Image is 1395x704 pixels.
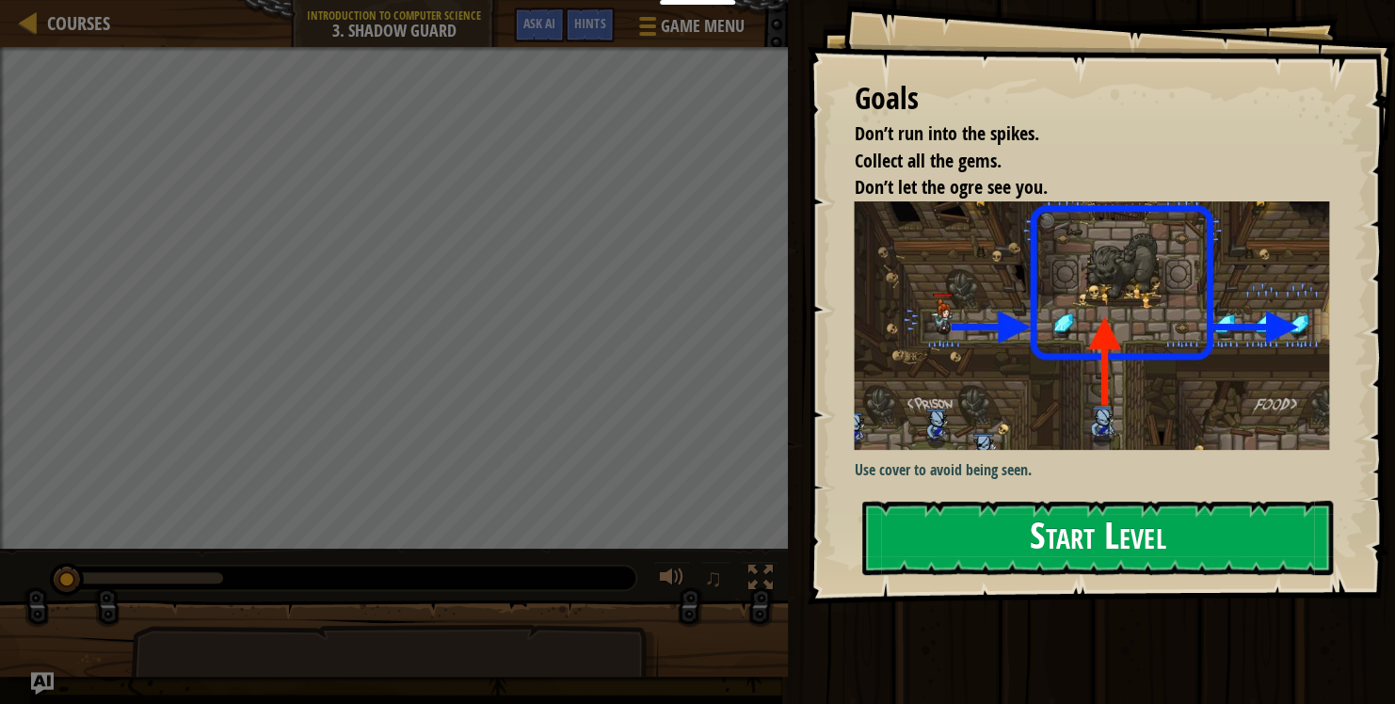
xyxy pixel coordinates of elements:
span: Hints [574,14,605,32]
button: Game Menu [624,8,755,52]
button: Ask AI [514,8,565,42]
span: Courses [47,10,110,36]
button: Ask AI [31,672,54,695]
span: Collect all the gems. [854,148,1001,173]
li: Collect all the gems. [830,148,1324,175]
span: ♫ [704,564,723,592]
a: Courses [38,10,110,36]
li: Don’t run into the spikes. [830,120,1324,148]
span: Game Menu [660,14,744,39]
button: Adjust volume [653,561,691,600]
button: ♫ [700,561,732,600]
span: Don’t let the ogre see you. [854,174,1047,200]
p: Use cover to avoid being seen. [854,459,1343,481]
span: Ask AI [523,14,555,32]
li: Don’t let the ogre see you. [830,174,1324,201]
img: Shadow guard [854,201,1343,450]
div: Goals [854,77,1329,120]
span: Don’t run into the spikes. [854,120,1038,146]
button: Toggle fullscreen [741,561,778,600]
button: Start Level [862,501,1333,575]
